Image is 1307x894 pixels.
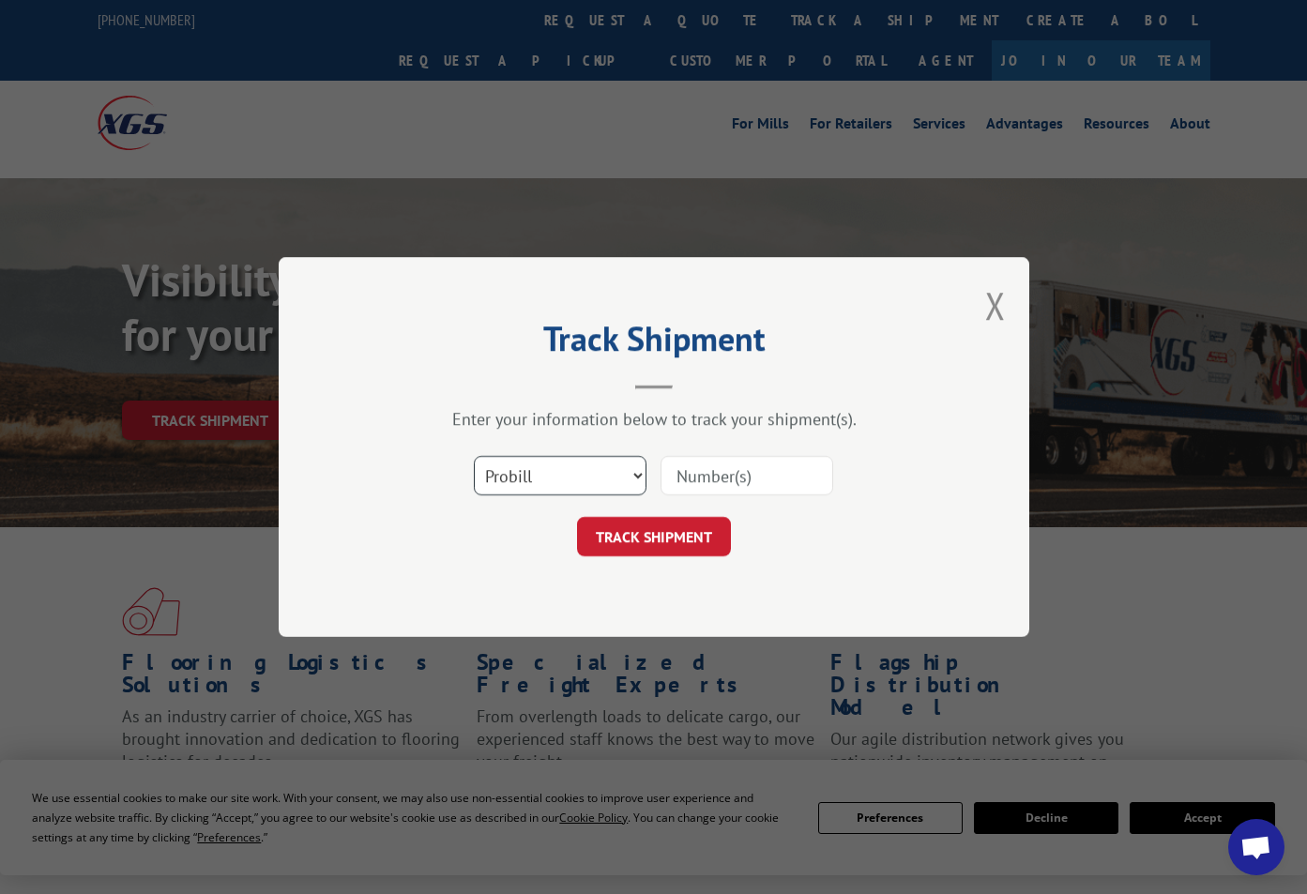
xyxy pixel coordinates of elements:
input: Number(s) [661,456,833,495]
h2: Track Shipment [372,326,935,361]
div: Open chat [1228,819,1284,875]
button: Close modal [985,280,1006,330]
div: Enter your information below to track your shipment(s). [372,408,935,430]
button: TRACK SHIPMENT [577,517,731,556]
